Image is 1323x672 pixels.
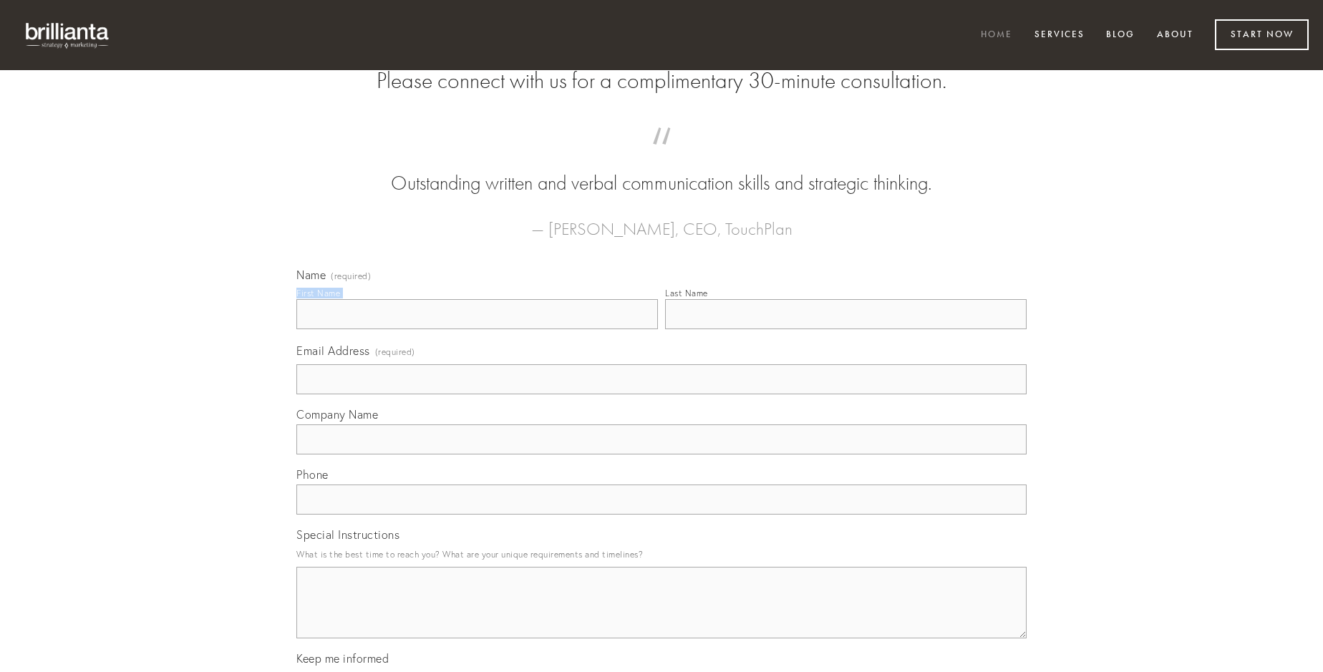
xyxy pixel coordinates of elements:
[319,142,1004,170] span: “
[665,288,708,298] div: Last Name
[319,142,1004,198] blockquote: Outstanding written and verbal communication skills and strategic thinking.
[296,527,399,542] span: Special Instructions
[971,24,1022,47] a: Home
[296,407,378,422] span: Company Name
[1025,24,1094,47] a: Services
[319,198,1004,243] figcaption: — [PERSON_NAME], CEO, TouchPlan
[331,272,371,281] span: (required)
[14,14,122,56] img: brillianta - research, strategy, marketing
[296,344,370,358] span: Email Address
[296,268,326,282] span: Name
[1148,24,1203,47] a: About
[1097,24,1144,47] a: Blog
[375,342,415,361] span: (required)
[1215,19,1309,50] a: Start Now
[296,288,340,298] div: First Name
[296,651,389,666] span: Keep me informed
[296,67,1027,94] h2: Please connect with us for a complimentary 30-minute consultation.
[296,545,1027,564] p: What is the best time to reach you? What are your unique requirements and timelines?
[296,467,329,482] span: Phone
